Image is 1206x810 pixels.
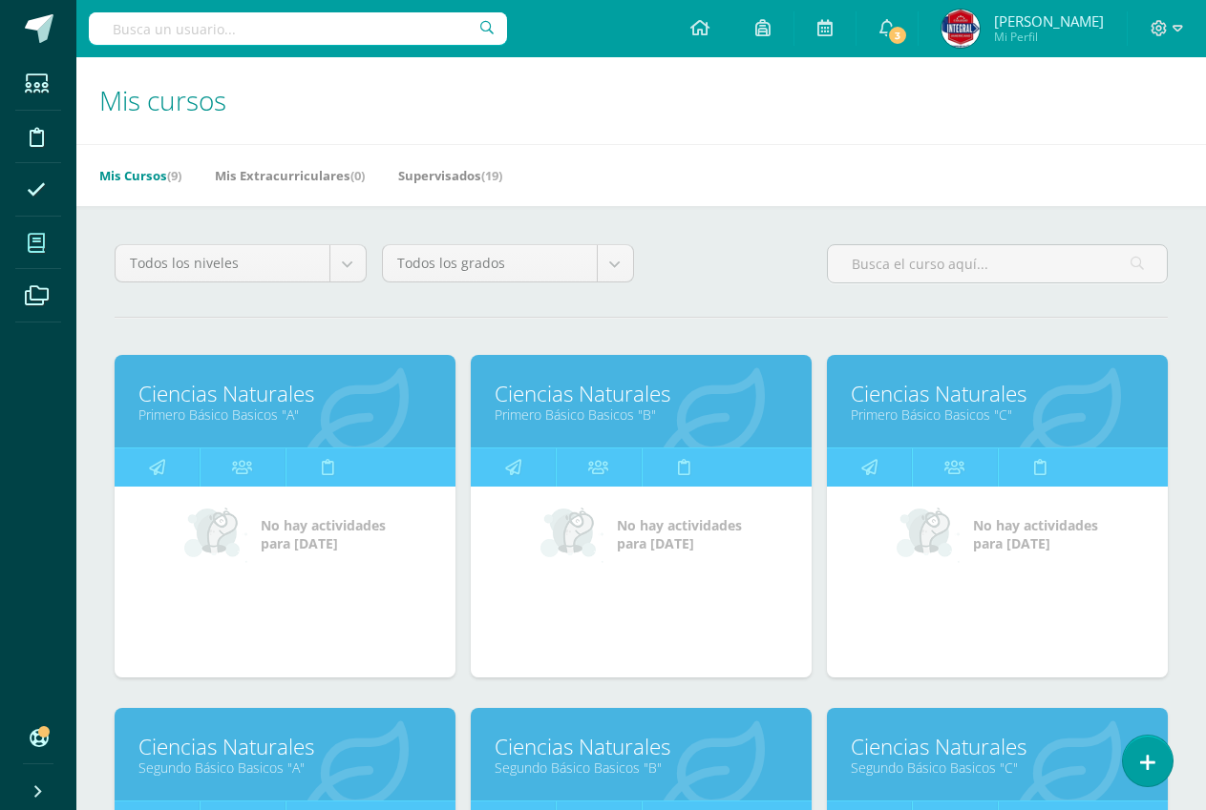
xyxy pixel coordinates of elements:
span: 3 [887,25,908,46]
a: Segundo Básico Basicos "C" [851,758,1144,777]
a: Todos los niveles [116,245,366,281]
a: Ciencias Naturales [495,379,788,408]
span: Mis cursos [99,82,226,118]
a: Ciencias Naturales [138,379,432,408]
span: Todos los niveles [130,245,315,281]
span: (0) [350,167,365,184]
span: [PERSON_NAME] [994,11,1104,31]
span: No hay actividades para [DATE] [973,516,1098,552]
span: Todos los grados [397,245,582,281]
a: Primero Básico Basicos "A" [138,405,432,424]
input: Busca un usuario... [89,12,507,45]
a: Primero Básico Basicos "B" [495,405,788,424]
span: (9) [167,167,181,184]
a: Ciencias Naturales [138,732,432,761]
img: d976617d5cae59a017fc8fde6d31eccf.png [942,10,980,48]
input: Busca el curso aquí... [828,245,1167,282]
span: No hay actividades para [DATE] [617,516,742,552]
img: no_activities_small.png [184,506,247,563]
span: (19) [481,167,502,184]
a: Segundo Básico Basicos "A" [138,758,432,777]
img: no_activities_small.png [897,506,960,563]
a: Supervisados(19) [398,160,502,191]
a: Mis Cursos(9) [99,160,181,191]
a: Segundo Básico Basicos "B" [495,758,788,777]
span: No hay actividades para [DATE] [261,516,386,552]
span: Mi Perfil [994,29,1104,45]
a: Todos los grados [383,245,633,281]
a: Ciencias Naturales [495,732,788,761]
a: Ciencias Naturales [851,379,1144,408]
a: Ciencias Naturales [851,732,1144,761]
img: no_activities_small.png [540,506,603,563]
a: Mis Extracurriculares(0) [215,160,365,191]
a: Primero Básico Basicos "C" [851,405,1144,424]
